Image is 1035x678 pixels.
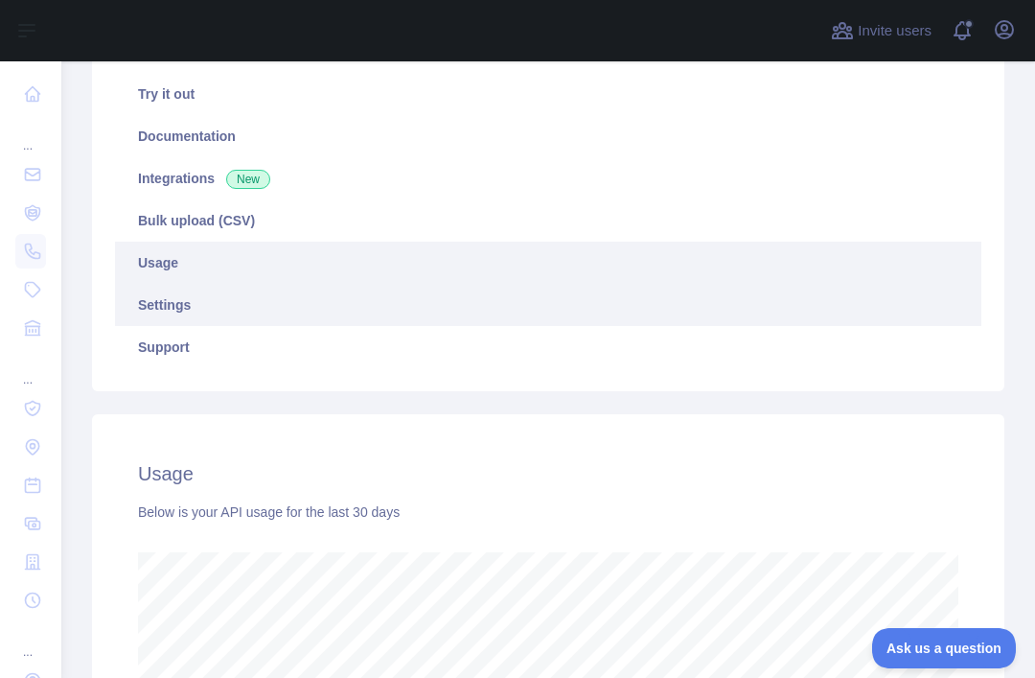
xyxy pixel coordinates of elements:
a: Documentation [115,115,981,157]
div: ... [15,349,46,387]
span: New [226,170,270,189]
div: ... [15,621,46,660]
a: Integrations New [115,157,981,199]
button: Invite users [827,15,935,46]
a: Usage [115,242,981,284]
a: Bulk upload (CSV) [115,199,981,242]
a: Try it out [115,73,981,115]
span: Invite users [858,20,931,42]
h2: Usage [138,460,958,487]
iframe: Toggle Customer Support [872,628,1016,668]
a: Support [115,326,981,368]
div: ... [15,115,46,153]
a: Settings [115,284,981,326]
div: Below is your API usage for the last 30 days [138,503,958,522]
